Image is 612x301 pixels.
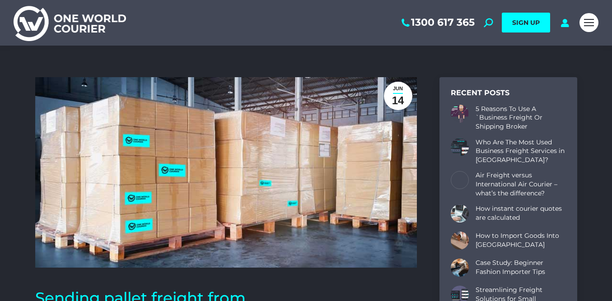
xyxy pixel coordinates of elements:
a: Post image [451,105,469,123]
a: Post image [451,171,469,189]
a: How instant courier quotes are calculated [476,204,566,222]
span: 14 [392,94,404,107]
a: Post image [451,259,469,277]
a: Post image [451,232,469,250]
a: Case Study: Beginner Fashion Importer Tips [476,259,566,276]
span: Jun [393,84,403,93]
span: SIGN UP [512,19,540,27]
a: SIGN UP [502,13,550,32]
a: Air Freight versus International Air Courier – what’s the difference? [476,171,566,198]
img: One World Courier [14,5,126,41]
a: Post image [451,204,469,222]
a: Jun14 [384,82,412,110]
a: 1300 617 365 [400,17,475,28]
a: Who Are The Most Used Business Freight Services in [GEOGRAPHIC_DATA]? [476,138,566,164]
a: How to Import Goods Into [GEOGRAPHIC_DATA] [476,232,566,249]
img: pallets-stacked-wrapped-warehouse-multiple [35,77,417,268]
a: 5 Reasons To Use A `Business Freight Or Shipping Broker [476,105,566,131]
a: Post image [451,138,469,156]
a: Mobile menu icon [579,13,598,32]
div: Recent Posts [451,88,566,98]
